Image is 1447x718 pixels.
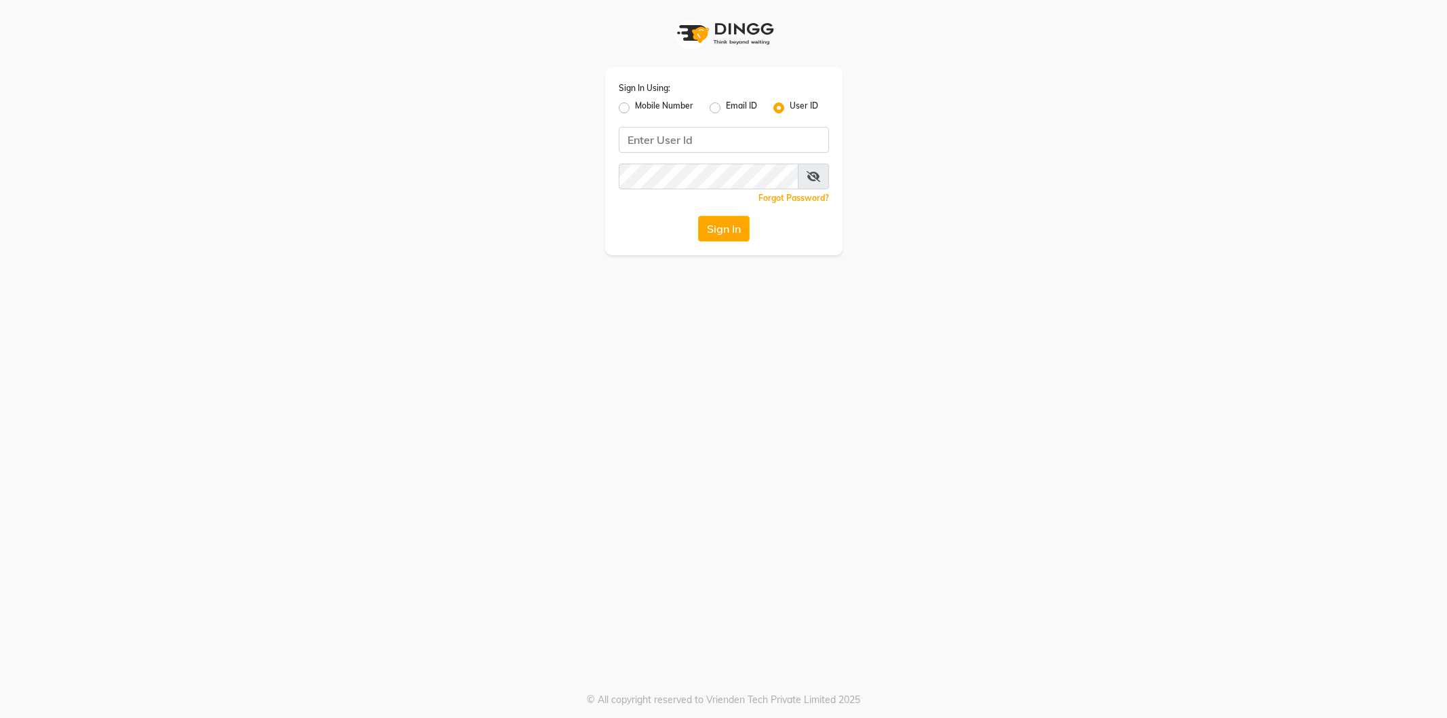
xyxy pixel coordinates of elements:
img: logo1.svg [670,14,778,54]
input: Username [619,164,798,189]
a: Forgot Password? [758,193,829,203]
label: User ID [790,100,818,116]
label: Sign In Using: [619,82,670,94]
input: Username [619,127,829,153]
label: Email ID [726,100,757,116]
label: Mobile Number [635,100,693,116]
button: Sign In [698,216,750,242]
